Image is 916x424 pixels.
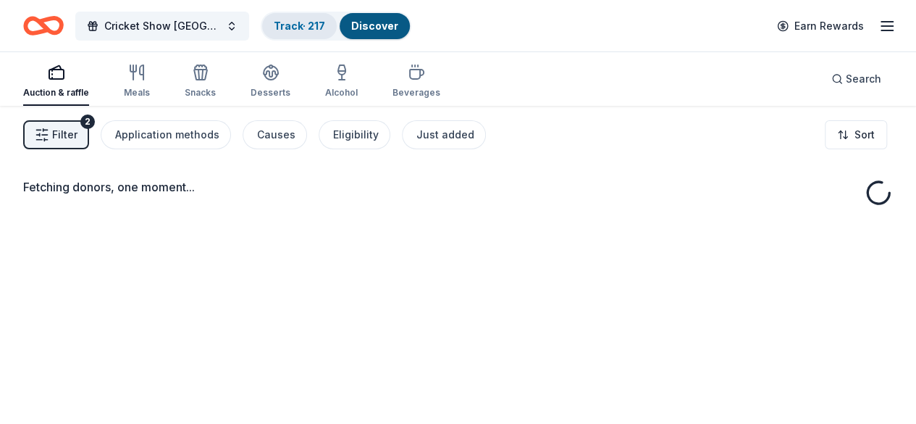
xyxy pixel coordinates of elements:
[243,120,307,149] button: Causes
[101,120,231,149] button: Application methods
[325,87,358,99] div: Alcohol
[124,87,150,99] div: Meals
[185,87,216,99] div: Snacks
[115,126,219,144] div: Application methods
[351,20,398,32] a: Discover
[392,87,440,99] div: Beverages
[402,120,486,149] button: Just added
[80,115,95,129] div: 2
[261,12,411,41] button: Track· 217Discover
[52,126,77,144] span: Filter
[768,13,873,39] a: Earn Rewards
[416,126,474,144] div: Just added
[23,178,893,196] div: Fetching donors, one moment...
[75,12,249,41] button: Cricket Show [GEOGRAPHIC_DATA]
[251,58,290,106] button: Desserts
[185,58,216,106] button: Snacks
[23,9,64,43] a: Home
[104,17,220,35] span: Cricket Show [GEOGRAPHIC_DATA]
[319,120,390,149] button: Eligibility
[820,65,893,93] button: Search
[333,126,379,144] div: Eligibility
[274,20,325,32] a: Track· 217
[392,58,440,106] button: Beverages
[124,58,150,106] button: Meals
[825,120,887,149] button: Sort
[23,120,89,149] button: Filter2
[251,87,290,99] div: Desserts
[846,70,881,88] span: Search
[23,87,89,99] div: Auction & raffle
[854,126,875,144] span: Sort
[325,58,358,106] button: Alcohol
[23,58,89,106] button: Auction & raffle
[257,126,295,144] div: Causes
